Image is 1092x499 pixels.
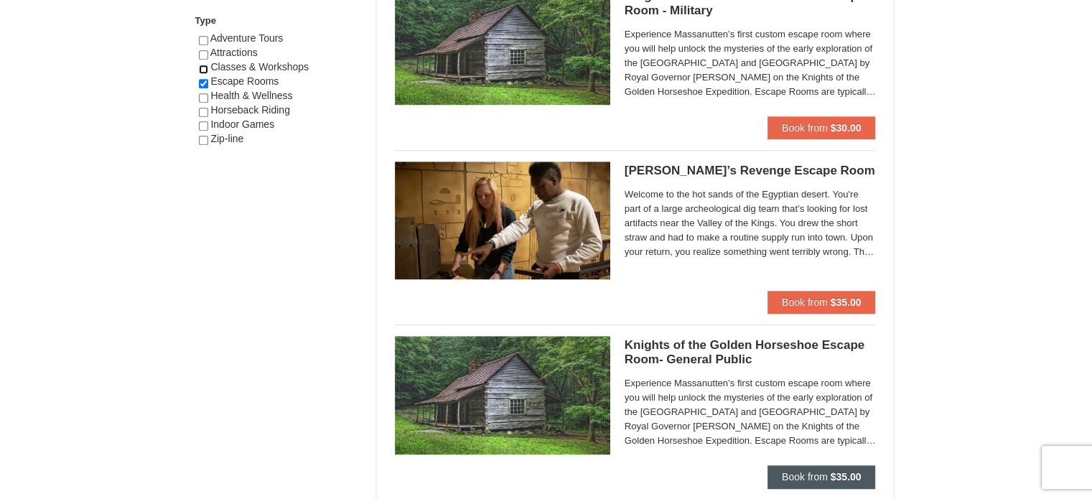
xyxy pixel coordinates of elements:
[395,336,610,454] img: 6619913-491-e8ed24e0.jpg
[625,27,876,99] span: Experience Massanutten’s first custom escape room where you will help unlock the mysteries of the...
[831,122,862,134] strong: $30.00
[782,122,828,134] span: Book from
[210,47,258,58] span: Attractions
[625,376,876,448] span: Experience Massanutten’s first custom escape room where you will help unlock the mysteries of the...
[210,61,309,73] span: Classes & Workshops
[767,465,876,488] button: Book from $35.00
[210,133,243,144] span: Zip-line
[625,338,876,367] h5: Knights of the Golden Horseshoe Escape Room- General Public
[210,75,279,87] span: Escape Rooms
[210,90,292,101] span: Health & Wellness
[782,471,828,482] span: Book from
[767,116,876,139] button: Book from $30.00
[767,291,876,314] button: Book from $35.00
[195,15,216,26] strong: Type
[210,104,290,116] span: Horseback Riding
[210,118,274,130] span: Indoor Games
[831,471,862,482] strong: $35.00
[625,187,876,259] span: Welcome to the hot sands of the Egyptian desert. You're part of a large archeological dig team th...
[210,32,284,44] span: Adventure Tours
[831,297,862,308] strong: $35.00
[782,297,828,308] span: Book from
[395,162,610,279] img: 6619913-405-76dfcace.jpg
[625,164,876,178] h5: [PERSON_NAME]’s Revenge Escape Room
